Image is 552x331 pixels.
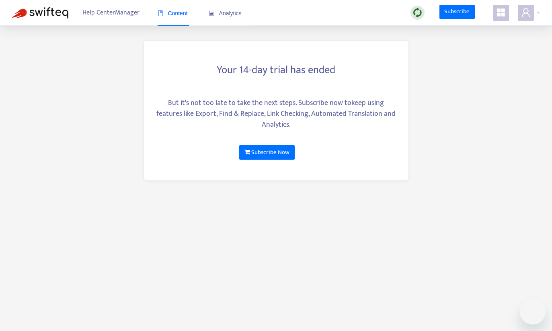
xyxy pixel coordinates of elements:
span: book [158,10,163,16]
span: user [521,8,531,17]
img: sync.dc5367851b00ba804db3.png [412,8,423,18]
span: Analytics [209,10,242,16]
a: Subscribe [439,5,475,19]
span: Help Center Manager [82,5,140,21]
iframe: Bouton de lancement de la fenêtre de messagerie [520,299,546,325]
div: But it's not too late to take the next steps. Subscribe now to keep using features like Export, F... [156,98,396,130]
img: Swifteq [12,7,68,19]
span: appstore [496,8,506,17]
h3: Your 14-day trial has ended [156,64,396,77]
a: Subscribe Now [239,145,294,160]
span: Content [158,10,188,16]
span: area-chart [209,10,214,16]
